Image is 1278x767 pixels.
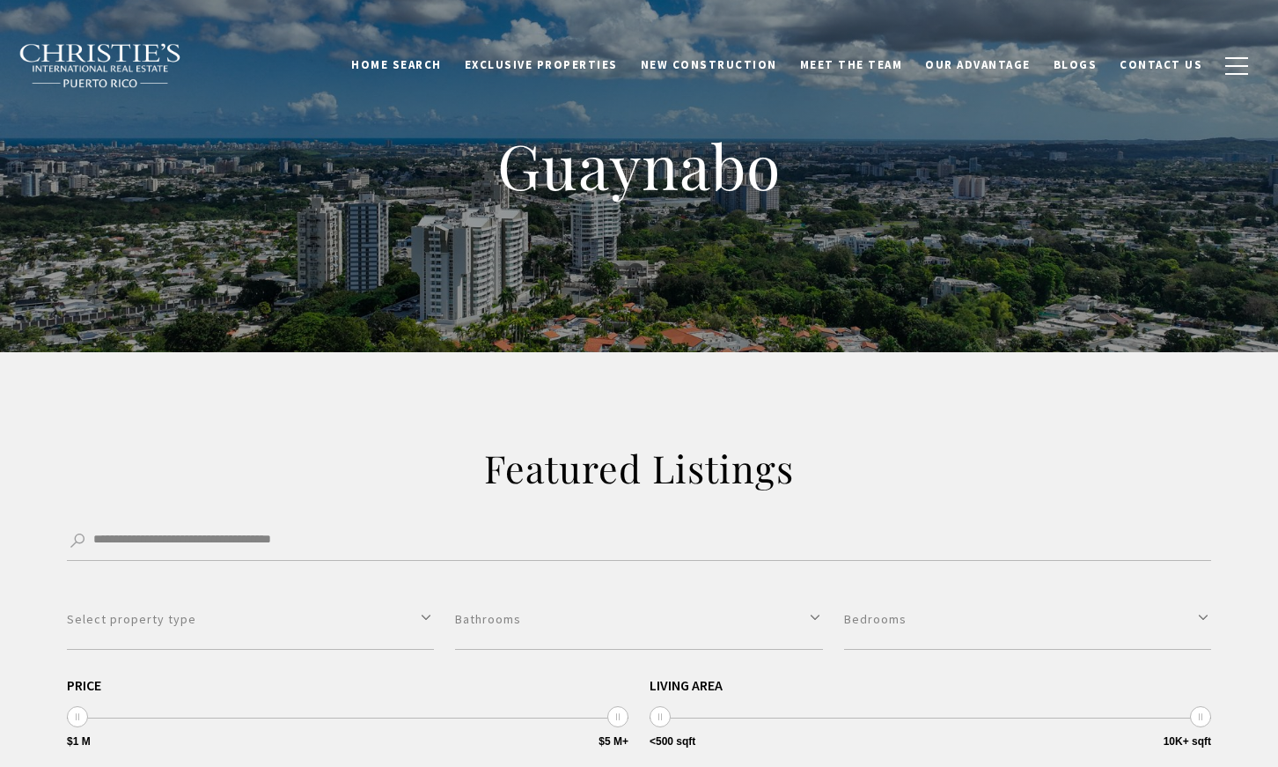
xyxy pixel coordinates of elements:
span: 10K+ sqft [1164,736,1211,747]
span: <500 sqft [650,736,695,747]
a: Exclusive Properties [453,48,629,82]
span: $5 M+ [599,736,628,747]
a: Blogs [1042,48,1109,82]
span: $1 M [67,736,91,747]
a: Meet the Team [789,48,914,82]
img: Christie's International Real Estate black text logo [18,43,182,89]
button: Bathrooms [455,589,822,650]
h2: Featured Listings [261,444,1017,493]
span: New Construction [641,57,777,72]
a: Our Advantage [914,48,1042,82]
a: Home Search [340,48,453,82]
button: Select property type [67,589,434,650]
span: Our Advantage [925,57,1031,72]
span: Exclusive Properties [465,57,618,72]
span: Blogs [1054,57,1098,72]
button: Bedrooms [844,589,1211,650]
a: New Construction [629,48,789,82]
span: Contact Us [1120,57,1202,72]
h1: Guaynabo [287,127,991,204]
